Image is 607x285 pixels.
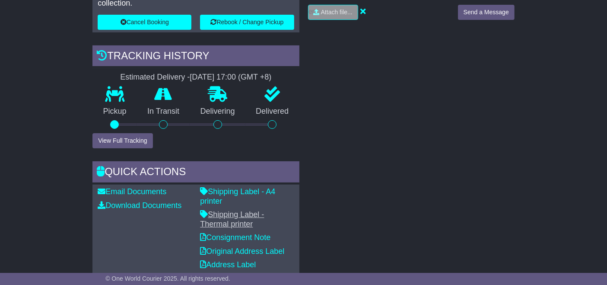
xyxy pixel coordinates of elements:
[200,260,256,269] a: Address Label
[92,73,299,82] div: Estimated Delivery -
[190,73,271,82] div: [DATE] 17:00 (GMT +8)
[200,233,270,242] a: Consignment Note
[137,107,190,116] p: In Transit
[200,187,275,205] a: Shipping Label - A4 printer
[200,210,264,228] a: Shipping Label - Thermal printer
[105,275,230,282] span: © One World Courier 2025. All rights reserved.
[92,107,137,116] p: Pickup
[98,187,166,196] a: Email Documents
[200,247,284,256] a: Original Address Label
[458,5,515,20] button: Send a Message
[98,15,191,30] button: Cancel Booking
[92,133,153,148] button: View Full Tracking
[98,201,181,210] a: Download Documents
[92,161,299,185] div: Quick Actions
[190,107,245,116] p: Delivering
[92,45,299,69] div: Tracking history
[245,107,299,116] p: Delivered
[200,15,294,30] button: Rebook / Change Pickup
